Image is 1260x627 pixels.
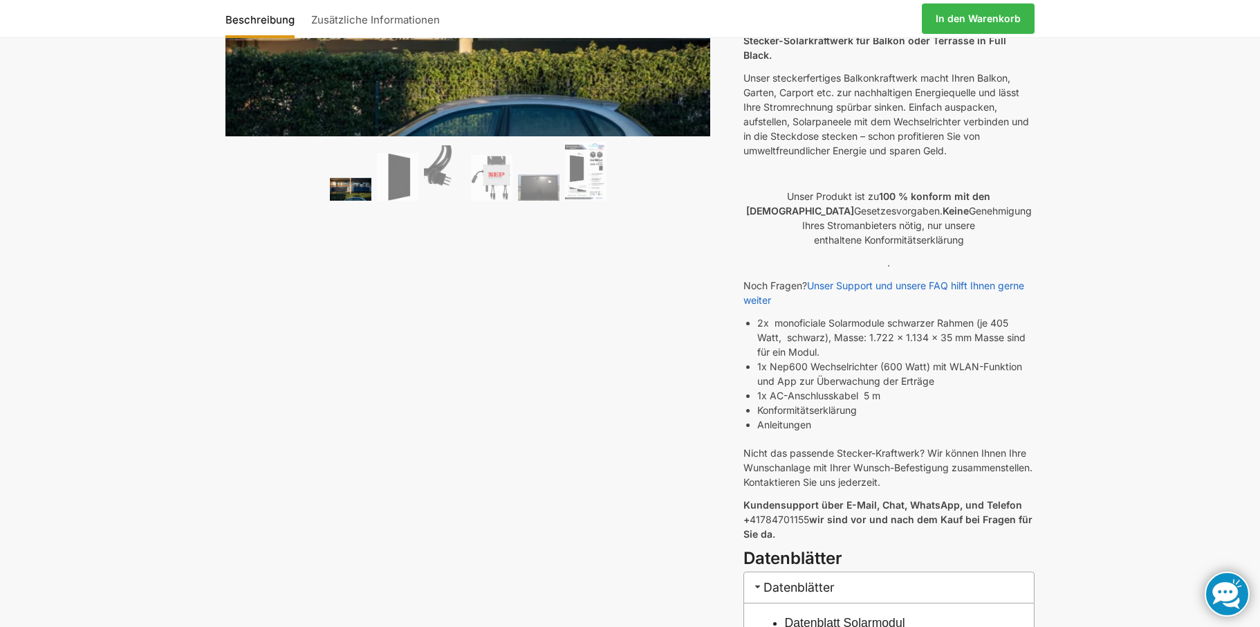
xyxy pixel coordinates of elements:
[743,189,1035,247] p: Unser Produkt ist zu Gesetzesvorgaben. Genehmigung Ihres Stromanbieters nötig, nur unsere enthalt...
[743,514,1032,540] strong: wir sind vor und nach dem Kauf bei Fragen für Sie da.
[743,278,1035,307] p: Noch Fragen?
[743,547,1035,571] h3: Datenblätter
[424,145,465,201] img: Anschlusskabel-3meter_schweizer-stecker
[743,255,1035,270] p: .
[757,417,1035,432] li: Anleitungen
[743,499,1022,525] strong: Kundensupport über E-Mail, Chat, WhatsApp, und Telefon +
[746,190,991,217] strong: 100 % konform mit den [DEMOGRAPHIC_DATA]
[565,142,606,201] img: Balkonkraftwerk 600/810 Watt Fullblack – Bild 6
[743,498,1035,541] p: 41784701155
[757,359,1035,388] li: 1x Nep600 Wechselrichter (600 Watt) mit WLAN-Funktion und App zur Überwachung der Erträge
[757,388,1035,403] li: 1x AC-Anschlusskabel 5 m
[943,205,969,217] strong: Keine
[330,178,371,201] img: 2 Balkonkraftwerke
[743,20,1012,61] strong: 600 Watt mit 820 Watt Solarmodulleistung Komplett-Set Stecker-Solarkraftwerk für Balkon oder Terr...
[757,316,1035,359] li: 2x monoficiale Solarmodule schwarzer Rahmen (je 405 Watt, schwarz), Masse: 1.722 x 1.134 x 35 mm ...
[743,446,1035,489] p: Nicht das passende Stecker-Kraftwerk? Wir können Ihnen Ihre Wunschanlage mit Ihrer Wunsch-Befesti...
[743,572,1035,603] h3: Datenblätter
[743,280,1024,306] a: Unser Support und unsere FAQ hilft Ihnen gerne weiter
[757,403,1035,417] li: Konformitätserklärung
[377,153,418,201] img: TommaTech Vorderseite
[518,174,559,201] img: Balkonkraftwerk 600/810 Watt Fullblack – Bild 5
[743,71,1035,158] p: Unser steckerfertiges Balkonkraftwerk macht Ihren Balkon, Garten, Carport etc. zur nachhaltigen E...
[922,3,1035,34] a: In den Warenkorb
[304,2,447,35] a: Zusätzliche Informationen
[471,155,512,201] img: NEP 800 Drosselbar auf 600 Watt
[225,2,302,35] a: Beschreibung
